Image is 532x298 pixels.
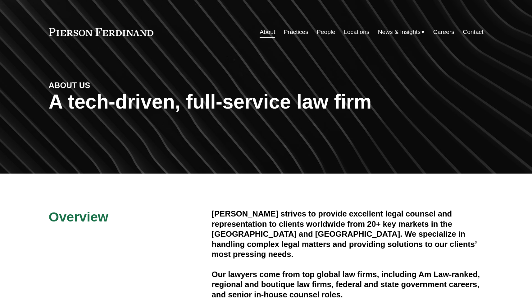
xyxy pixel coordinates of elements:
[433,26,454,38] a: Careers
[49,209,108,224] span: Overview
[317,26,335,38] a: People
[378,26,425,38] a: folder dropdown
[212,209,484,259] h4: [PERSON_NAME] strives to provide excellent legal counsel and representation to clients worldwide ...
[378,27,421,38] span: News & Insights
[49,91,484,113] h1: A tech-driven, full-service law firm
[49,81,90,90] strong: ABOUT US
[344,26,369,38] a: Locations
[284,26,308,38] a: Practices
[463,26,483,38] a: Contact
[260,26,275,38] a: About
